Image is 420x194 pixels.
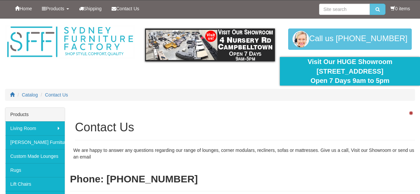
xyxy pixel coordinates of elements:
span: Shipping [84,6,102,11]
img: Sydney Furniture Factory [5,25,135,59]
a: Products [37,0,74,17]
img: showroom.gif [145,29,275,61]
a: [PERSON_NAME] Furniture [5,135,65,149]
div: Products [5,108,65,121]
span: Home [20,6,32,11]
a: Rugs [5,163,65,177]
a: Contact Us [45,92,68,97]
span: Contact Us [116,6,139,11]
a: Custom Made Lounges [5,149,65,163]
a: Shipping [74,0,107,17]
div: We are happy to answer any questions regarding our range of lounges, corner modulars, recliners, ... [70,147,420,160]
a: Living Room [5,121,65,135]
a: Catalog [22,92,38,97]
h1: Contact Us [75,121,415,134]
b: Phone: [PHONE_NUMBER] [70,173,198,184]
div: Visit Our HUGE Showroom [STREET_ADDRESS] Open 7 Days 9am to 5pm [285,57,415,86]
li: 0 items [390,5,410,12]
a: Lift Chairs [5,177,65,191]
span: Products [46,6,64,11]
input: Site search [319,4,370,15]
a: Home [10,0,37,17]
a: Contact Us [107,0,144,17]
